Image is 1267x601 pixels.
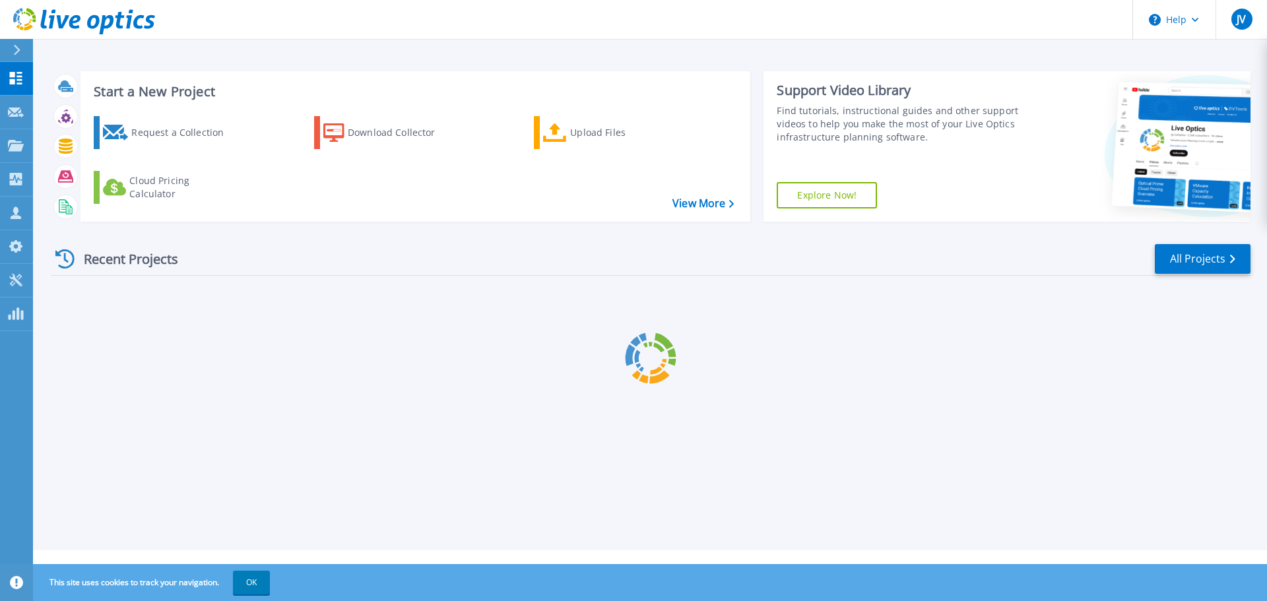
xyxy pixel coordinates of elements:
[51,243,196,275] div: Recent Projects
[1155,244,1251,274] a: All Projects
[348,119,453,146] div: Download Collector
[1237,14,1246,24] span: JV
[777,182,877,208] a: Explore Now!
[314,116,461,149] a: Download Collector
[94,171,241,204] a: Cloud Pricing Calculator
[534,116,681,149] a: Upload Files
[94,116,241,149] a: Request a Collection
[672,197,734,210] a: View More
[131,119,237,146] div: Request a Collection
[36,571,270,594] span: This site uses cookies to track your navigation.
[129,174,235,201] div: Cloud Pricing Calculator
[94,84,734,99] h3: Start a New Project
[777,82,1025,99] div: Support Video Library
[570,119,676,146] div: Upload Files
[777,104,1025,144] div: Find tutorials, instructional guides and other support videos to help you make the most of your L...
[233,571,270,594] button: OK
